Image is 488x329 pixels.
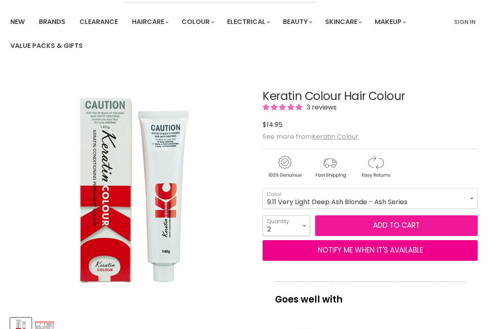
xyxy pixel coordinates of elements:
[304,103,337,112] span: 3 reviews
[263,103,304,112] span: 5.00 stars
[354,155,397,180] img: returns.gif
[373,221,420,231] span: Add to cart
[73,14,124,31] a: Clearance
[263,132,359,142] span: See more from
[4,14,31,31] a: New
[277,14,317,31] a: Beauty
[308,155,352,180] img: shipping.gif
[263,120,282,130] span: $14.95
[221,14,275,31] a: Electrical
[4,38,89,55] a: Value Packs & Gifts
[126,14,174,31] a: Haircare
[319,14,367,31] a: Skincare
[263,241,478,261] button: NOTIFY ME WHEN IT'S AVAILABLE
[368,14,411,31] a: Makeup
[263,216,310,236] select: Quantity
[4,10,449,58] ul: Main menu
[315,216,478,236] button: Add to cart
[33,14,72,31] a: Brands
[312,132,359,142] a: Keratin Colour
[10,70,251,310] div: Keratin Colour Hair Colour image. Click or Scroll to Zoom.
[31,91,230,289] img: Keratin Colour Hair Colour
[263,91,478,103] h1: Keratin Colour Hair Colour
[175,14,219,31] a: Colour
[449,14,481,31] a: Sign In
[263,155,306,180] img: genuine.gif
[275,282,465,309] p: Goes well with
